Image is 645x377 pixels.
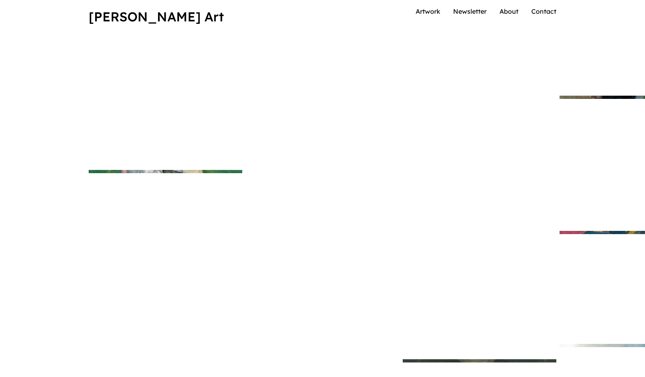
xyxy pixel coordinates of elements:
[403,359,556,362] img: Calla Lily
[89,170,242,173] img: Marissa & Kallie
[89,8,224,25] a: [PERSON_NAME] Art
[416,7,440,15] a: Artwork
[499,7,518,15] a: About
[453,7,487,15] a: Newsletter
[531,7,556,15] a: Contact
